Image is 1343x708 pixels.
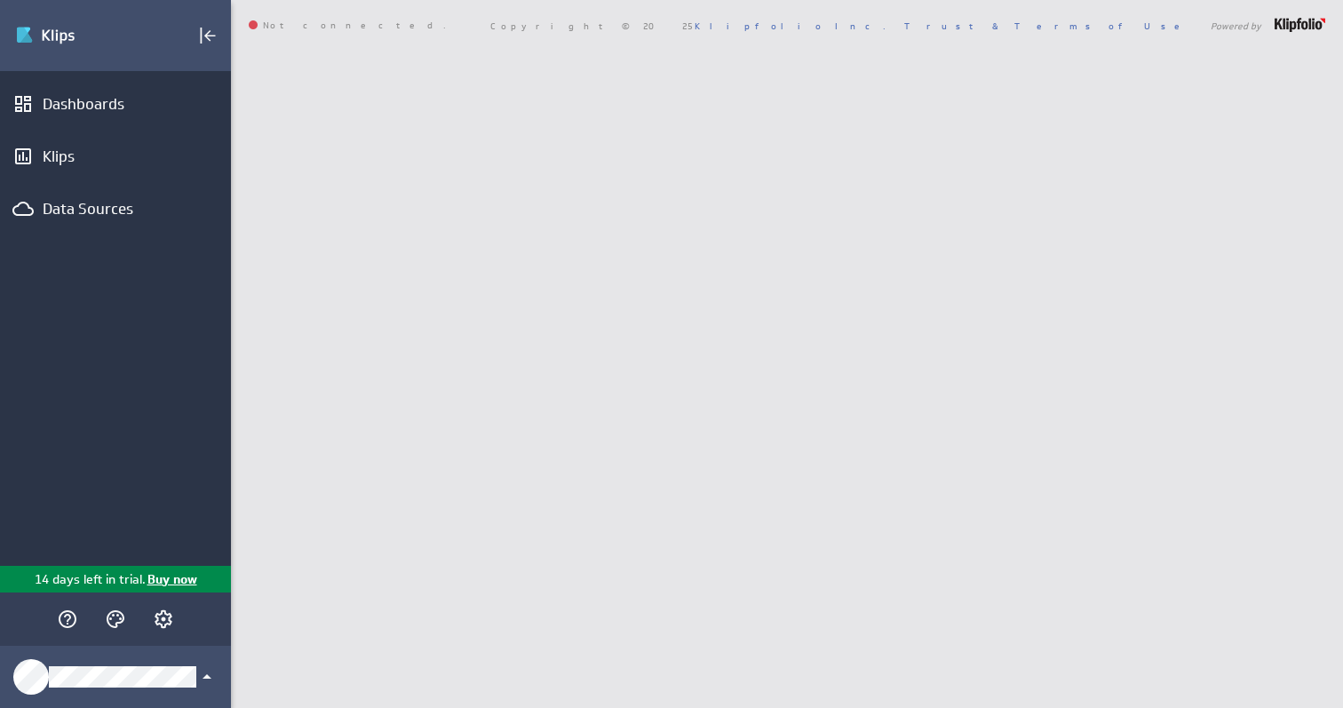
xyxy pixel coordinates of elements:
[193,20,223,51] div: Collapse
[52,604,83,634] div: Help
[1275,18,1325,32] img: logo-footer.png
[1211,21,1261,30] span: Powered by
[148,604,179,634] div: Account and settings
[490,21,886,30] span: Copyright © 2025
[15,21,139,50] div: Go to Dashboards
[43,147,188,166] div: Klips
[15,21,139,50] img: Klipfolio klips logo
[904,20,1192,32] a: Trust & Terms of Use
[695,20,886,32] a: Klipfolio Inc.
[249,20,446,31] span: Not connected.
[43,199,188,219] div: Data Sources
[146,570,197,589] p: Buy now
[35,570,146,589] p: 14 days left in trial.
[105,609,126,630] svg: Themes
[153,609,174,630] svg: Account and settings
[100,604,131,634] div: Themes
[43,94,188,114] div: Dashboards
